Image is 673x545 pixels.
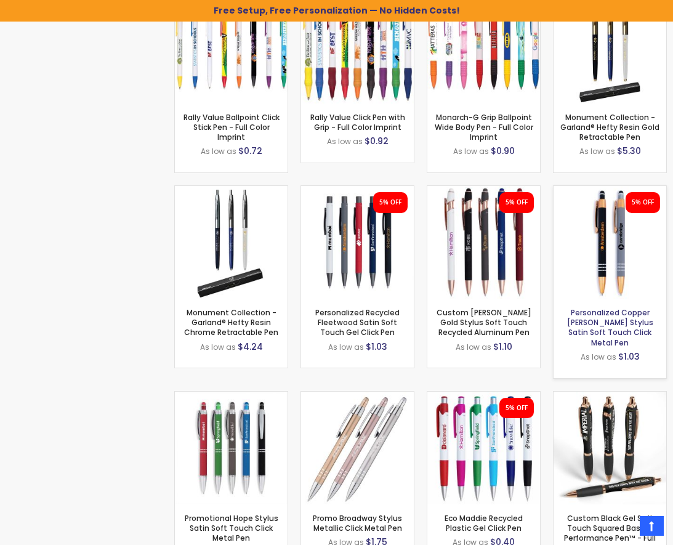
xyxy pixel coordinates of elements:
[427,391,540,402] a: Eco Maddie Recycled Plastic Gel Click Pen
[437,307,531,337] a: Custom [PERSON_NAME] Gold Stylus Soft Touch Recycled Aluminum Pen
[301,391,414,402] a: Promo Broadway Stylus Metallic Click Metal Pen
[560,112,659,142] a: Monument Collection - Garland® Hefty Resin Gold Retractable Pen
[183,112,280,142] a: Rally Value Ballpoint Click Stick Pen - Full Color Imprint
[581,352,616,362] span: As low as
[313,513,402,533] a: Promo Broadway Stylus Metallic Click Metal Pen
[554,186,666,299] img: Personalized Copper Penny Stylus Satin Soft Touch Click Metal Pen
[571,512,673,545] iframe: Google Customer Reviews
[617,145,641,157] span: $5.30
[175,391,288,402] a: Promotional Hope Stylus Satin Soft Touch Click Metal Pen
[567,307,653,348] a: Personalized Copper [PERSON_NAME] Stylus Satin Soft Touch Click Metal Pen
[579,146,615,156] span: As low as
[554,185,666,196] a: Personalized Copper Penny Stylus Satin Soft Touch Click Metal Pen
[238,341,263,353] span: $4.24
[618,350,640,363] span: $1.03
[175,186,288,299] img: Monument Collection - Garland® Hefty Resin Chrome Retractable Pen
[175,392,288,504] img: Promotional Hope Stylus Satin Soft Touch Click Metal Pen
[301,186,414,299] img: Personalized Recycled Fleetwood Satin Soft Touch Gel Click Pen
[379,198,401,207] div: 5% OFF
[365,135,389,147] span: $0.92
[491,145,515,157] span: $0.90
[175,185,288,196] a: Monument Collection - Garland® Hefty Resin Chrome Retractable Pen
[315,307,400,337] a: Personalized Recycled Fleetwood Satin Soft Touch Gel Click Pen
[301,185,414,196] a: Personalized Recycled Fleetwood Satin Soft Touch Gel Click Pen
[200,342,236,352] span: As low as
[310,112,405,132] a: Rally Value Click Pen with Grip - Full Color Imprint
[554,391,666,402] a: Custom Black Gel Soft Touch Squared Basset Performance Pen™ - Full Color Logo
[301,392,414,504] img: Promo Broadway Stylus Metallic Click Metal Pen
[445,513,523,533] a: Eco Maddie Recycled Plastic Gel Click Pen
[327,136,363,147] span: As low as
[632,198,654,207] div: 5% OFF
[366,341,387,353] span: $1.03
[493,341,512,353] span: $1.10
[427,392,540,504] img: Eco Maddie Recycled Plastic Gel Click Pen
[554,392,666,504] img: Custom Black Gel Soft Touch Squared Basset Performance Pen™ - Full Color Logo
[185,513,278,543] a: Promotional Hope Stylus Satin Soft Touch Click Metal Pen
[328,342,364,352] span: As low as
[456,342,491,352] span: As low as
[427,185,540,196] a: Custom Lexi Rose Gold Stylus Soft Touch Recycled Aluminum Pen
[238,145,262,157] span: $0.72
[506,404,528,413] div: 5% OFF
[435,112,533,142] a: Monarch-G Grip Ballpoint Wide Body Pen - Full Color Imprint
[427,186,540,299] img: Custom Lexi Rose Gold Stylus Soft Touch Recycled Aluminum Pen
[506,198,528,207] div: 5% OFF
[201,146,236,156] span: As low as
[453,146,489,156] span: As low as
[184,307,278,337] a: Monument Collection - Garland® Hefty Resin Chrome Retractable Pen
